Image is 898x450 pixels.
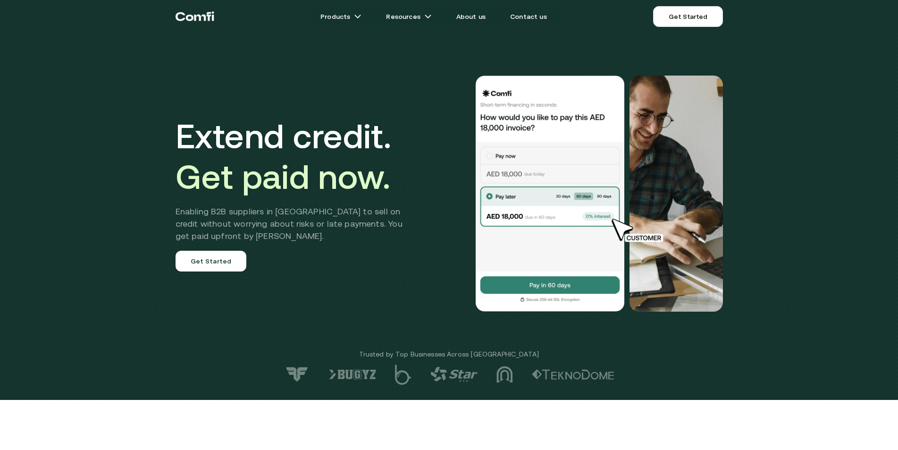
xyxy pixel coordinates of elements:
[605,217,674,244] img: cursor
[532,369,614,380] img: logo-2
[475,76,626,312] img: Would you like to pay this AED 18,000.00 invoice?
[354,13,361,20] img: arrow icons
[176,251,247,272] a: Get Started
[430,367,478,382] img: logo-4
[395,365,411,385] img: logo-5
[424,13,432,20] img: arrow icons
[499,7,558,26] a: Contact us
[496,366,513,383] img: logo-3
[329,369,376,380] img: logo-6
[284,366,310,382] img: logo-7
[375,7,443,26] a: Resourcesarrow icons
[653,6,722,27] a: Get Started
[176,157,391,196] span: Get paid now.
[176,205,417,242] h2: Enabling B2B suppliers in [GEOGRAPHIC_DATA] to sell on credit without worrying about risks or lat...
[176,2,214,31] a: Return to the top of the Comfi home page
[629,76,723,312] img: Would you like to pay this AED 18,000.00 invoice?
[176,116,417,197] h1: Extend credit.
[445,7,497,26] a: About us
[309,7,373,26] a: Productsarrow icons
